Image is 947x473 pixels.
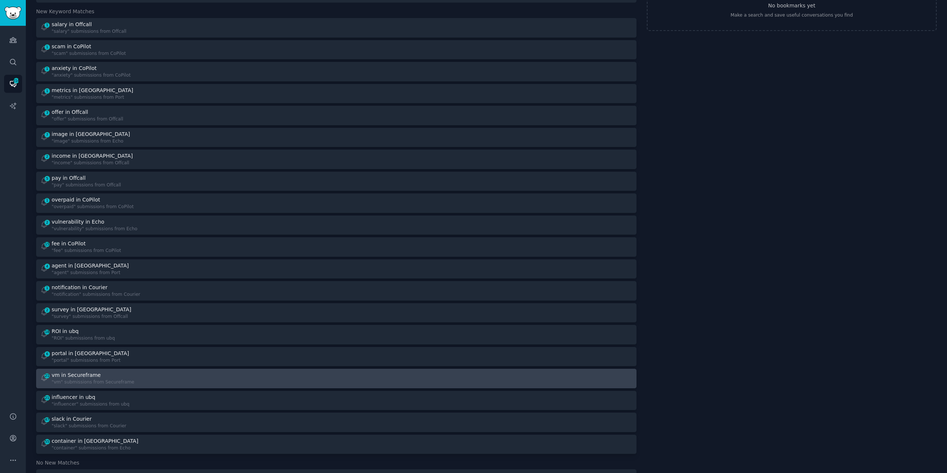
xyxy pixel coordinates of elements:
[44,308,51,313] span: 2
[36,369,636,388] a: 21vm in Secureframe"vm" submissions from Secureframe
[52,313,132,320] div: "survey" submissions from Offcall
[44,351,51,357] span: 6
[52,437,138,445] div: container in [GEOGRAPHIC_DATA]
[52,379,134,386] div: "vm" submissions from Secureframe
[52,291,140,298] div: "notification" submissions from Courier
[36,40,636,60] a: 1scam in CoPilot"scam" submissions from CoPilot
[52,350,129,357] div: portal in [GEOGRAPHIC_DATA]
[36,459,79,467] span: No New Matches
[52,108,88,116] div: offer in Offcall
[52,28,126,35] div: "salary" submissions from Offcall
[44,45,51,50] span: 1
[52,116,123,123] div: "offer" submissions from Offcall
[36,62,636,81] a: 1anxiety in CoPilot"anxiety" submissions from CoPilot
[52,262,129,270] div: agent in [GEOGRAPHIC_DATA]
[36,259,636,279] a: 4agent in [GEOGRAPHIC_DATA]"agent" submissions from Port
[36,391,636,410] a: 21influencer in ubq"influencer" submissions from ubq
[36,172,636,191] a: 5pay in Offcall"pay" submissions from Offcall
[36,84,636,104] a: 1metrics in [GEOGRAPHIC_DATA]"metrics" submissions from Port
[36,150,636,169] a: 2income in [GEOGRAPHIC_DATA]"income" submissions from Offcall
[36,347,636,367] a: 6portal in [GEOGRAPHIC_DATA]"portal" submissions from Port
[36,413,636,432] a: 47slack in Courier"slack" submissions from Courier
[52,152,133,160] div: income in [GEOGRAPHIC_DATA]
[52,50,126,57] div: "scam" submissions from CoPilot
[44,264,51,269] span: 4
[52,160,134,167] div: "income" submissions from Offcall
[52,21,92,28] div: salary in Offcall
[4,7,21,20] img: GummySearch logo
[44,66,51,71] span: 1
[52,87,133,94] div: metrics in [GEOGRAPHIC_DATA]
[52,423,126,430] div: "slack" submissions from Courier
[768,2,815,10] h3: No bookmarks yet
[52,284,108,291] div: notification in Courier
[44,242,51,247] span: 15
[36,128,636,147] a: 7image in [GEOGRAPHIC_DATA]"image" submissions from Echo
[44,439,51,444] span: 55
[52,43,91,50] div: scam in CoPilot
[44,22,51,28] span: 1
[36,325,636,344] a: 18ROI in ubq"ROI" submissions from ubq
[44,329,51,334] span: 18
[44,88,51,94] span: 1
[52,94,135,101] div: "metrics" submissions from Port
[52,445,140,452] div: "container" submissions from Echo
[52,306,131,313] div: survey in [GEOGRAPHIC_DATA]
[13,78,20,83] span: 214
[52,218,104,226] div: vulnerability in Echo
[44,132,51,137] span: 7
[52,393,95,401] div: influencer in ubq
[52,335,115,342] div: "ROI" submissions from ubq
[52,204,134,210] div: "overpaid" submissions from CoPilot
[44,198,51,203] span: 1
[52,240,86,248] div: fee in CoPilot
[36,193,636,213] a: 1overpaid in CoPilot"overpaid" submissions from CoPilot
[52,72,131,79] div: "anxiety" submissions from CoPilot
[4,75,22,93] a: 214
[52,182,121,189] div: "pay" submissions from Offcall
[44,417,51,422] span: 47
[52,327,79,335] div: ROI in ubq
[52,174,86,182] div: pay in Offcall
[52,401,129,408] div: "influencer" submissions from ubq
[44,154,51,159] span: 2
[36,18,636,38] a: 1salary in Offcall"salary" submissions from Offcall
[52,371,101,379] div: vm in Secureframe
[44,176,51,181] span: 5
[52,415,91,423] div: slack in Courier
[52,226,138,232] div: "vulnerability" submissions from Echo
[36,435,636,454] a: 55container in [GEOGRAPHIC_DATA]"container" submissions from Echo
[44,395,51,400] span: 21
[36,303,636,323] a: 2survey in [GEOGRAPHIC_DATA]"survey" submissions from Offcall
[36,106,636,125] a: 3offer in Offcall"offer" submissions from Offcall
[44,285,51,291] span: 1
[52,138,131,145] div: "image" submissions from Echo
[52,248,121,254] div: "fee" submissions from CoPilot
[36,216,636,235] a: 2vulnerability in Echo"vulnerability" submissions from Echo
[52,357,131,364] div: "portal" submissions from Port
[52,64,97,72] div: anxiety in CoPilot
[52,130,130,138] div: image in [GEOGRAPHIC_DATA]
[44,110,51,115] span: 3
[36,237,636,257] a: 15fee in CoPilot"fee" submissions from CoPilot
[36,8,94,15] span: New Keyword Matches
[52,270,130,276] div: "agent" submissions from Port
[731,12,853,19] div: Make a search and save useful conversations you find
[44,220,51,225] span: 2
[36,281,636,301] a: 1notification in Courier"notification" submissions from Courier
[52,196,100,204] div: overpaid in CoPilot
[44,373,51,378] span: 21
